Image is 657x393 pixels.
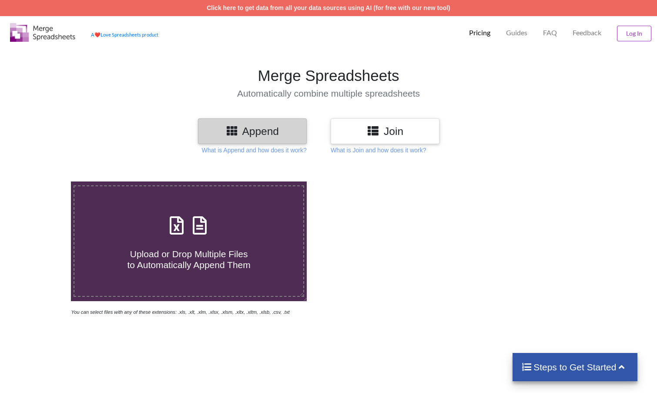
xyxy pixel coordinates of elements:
span: Feedback [573,29,601,36]
span: Upload or Drop Multiple Files to Automatically Append Them [127,249,251,270]
img: Logo.png [10,23,75,42]
h4: Steps to Get Started [521,362,629,373]
p: Pricing [469,28,490,37]
p: What is Join and how does it work? [331,146,426,155]
p: FAQ [543,28,557,37]
button: Log In [617,26,651,41]
a: AheartLove Spreadsheets product [91,32,158,37]
i: You can select files with any of these extensions: .xls, .xlt, .xlm, .xlsx, .xlsm, .xltx, .xltm, ... [71,309,289,315]
h3: Join [337,125,433,138]
a: Click here to get data from all your data sources using AI (for free with our new tool) [207,4,450,11]
span: heart [94,32,101,37]
p: Guides [506,28,527,37]
h3: Append [204,125,300,138]
p: What is Append and how does it work? [202,146,307,155]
